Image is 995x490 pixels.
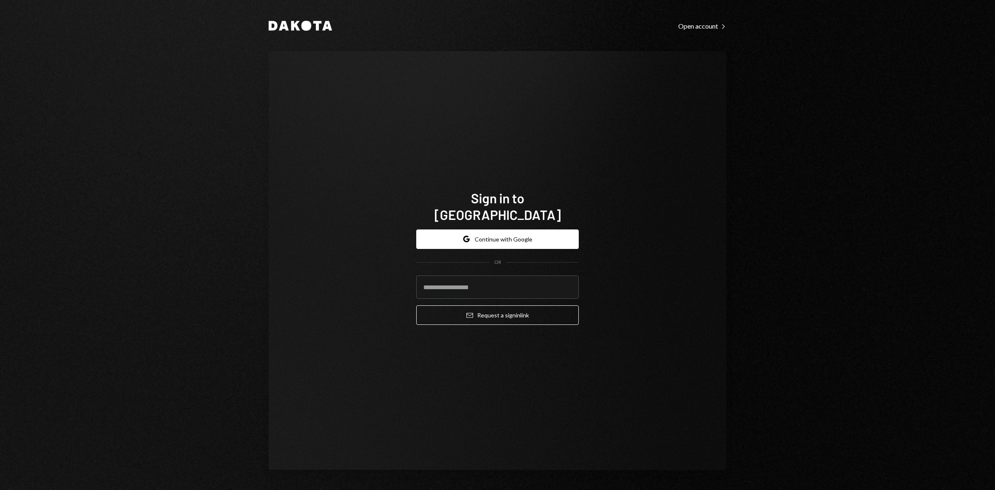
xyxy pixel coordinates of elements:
button: Continue with Google [416,229,579,249]
a: Open account [678,21,726,30]
div: OR [494,259,501,266]
h1: Sign in to [GEOGRAPHIC_DATA] [416,190,579,223]
div: Open account [678,22,726,30]
button: Request a signinlink [416,305,579,325]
